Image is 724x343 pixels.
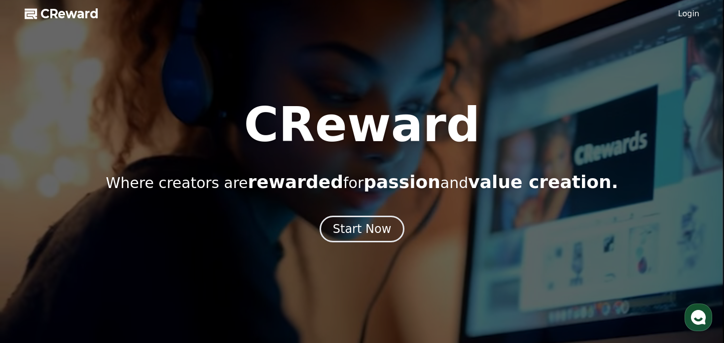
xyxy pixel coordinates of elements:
[320,216,405,242] button: Start Now
[320,226,405,235] a: Start Now
[3,261,65,286] a: Home
[333,221,392,237] div: Start Now
[25,276,42,284] span: Home
[106,172,618,192] p: Where creators are for and
[25,6,99,22] a: CReward
[127,261,189,286] a: Settings
[248,172,343,192] span: rewarded
[65,261,127,286] a: Messages
[244,101,480,149] h1: CReward
[40,6,99,22] span: CReward
[146,276,170,284] span: Settings
[468,172,618,192] span: value creation.
[678,8,699,20] a: Login
[82,276,111,284] span: Messages
[363,172,440,192] span: passion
